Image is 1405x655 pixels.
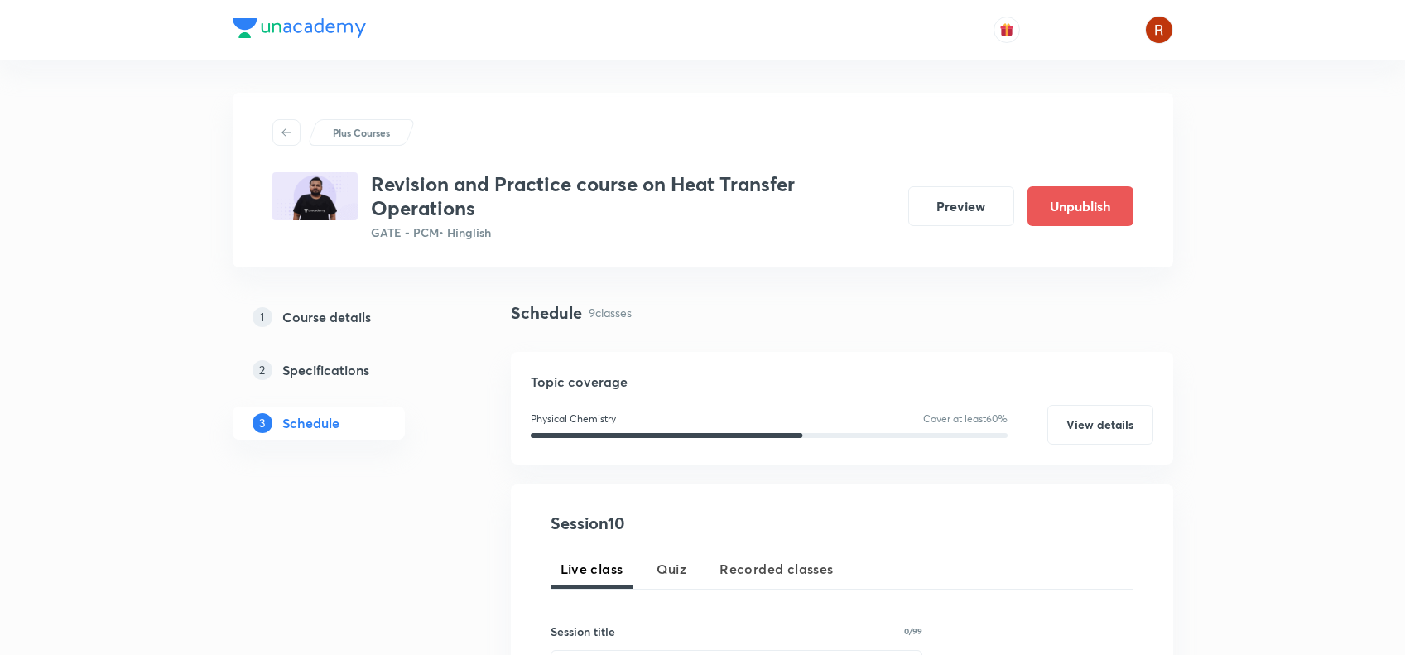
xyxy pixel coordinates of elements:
[233,18,366,38] img: Company Logo
[233,18,366,42] a: Company Logo
[561,559,623,579] span: Live class
[531,372,1153,392] h5: Topic coverage
[233,301,458,334] a: 1Course details
[551,511,853,536] h4: Session 10
[1047,405,1153,445] button: View details
[253,307,272,327] p: 1
[282,307,371,327] h5: Course details
[908,186,1014,226] button: Preview
[253,413,272,433] p: 3
[272,172,358,220] img: 18FC6CF5-CE51-43C4-BEE9-EC08CBA3D33C_plus.png
[333,125,390,140] p: Plus Courses
[371,224,895,241] p: GATE - PCM • Hinglish
[1027,186,1133,226] button: Unpublish
[282,413,339,433] h5: Schedule
[999,22,1014,37] img: avatar
[994,17,1020,43] button: avatar
[923,412,1008,426] p: Cover at least 60 %
[551,623,615,640] h6: Session title
[253,360,272,380] p: 2
[371,172,895,220] h3: Revision and Practice course on Heat Transfer Operations
[531,412,616,426] p: Physical Chemistry
[904,627,922,635] p: 0/99
[1145,16,1173,44] img: Rupsha chowdhury
[657,559,687,579] span: Quiz
[233,354,458,387] a: 2Specifications
[511,301,582,325] h4: Schedule
[719,559,833,579] span: Recorded classes
[589,304,632,321] p: 9 classes
[282,360,369,380] h5: Specifications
